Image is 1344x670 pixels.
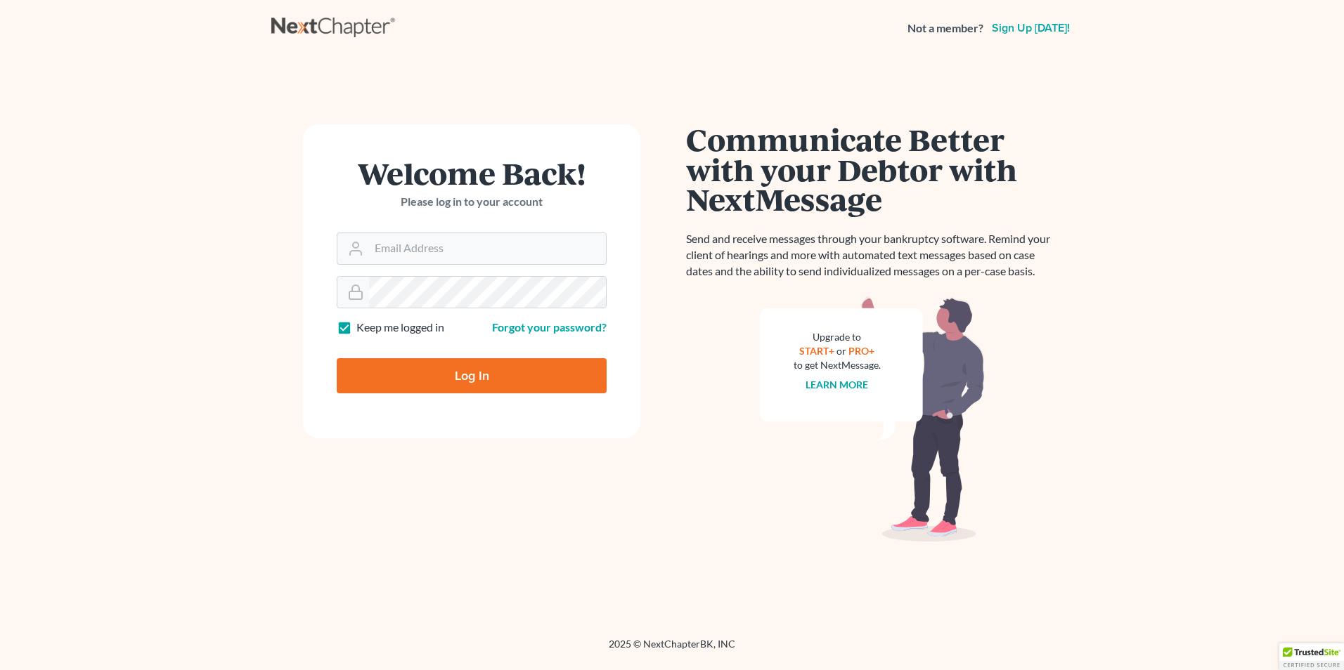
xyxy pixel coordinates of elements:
[989,22,1073,34] a: Sign up [DATE]!
[849,345,875,357] a: PRO+
[760,296,985,542] img: nextmessage_bg-59042aed3d76b12b5cd301f8e5b87938c9018125f34e5fa2b7a6b67550977c72.svg
[686,231,1059,280] p: Send and receive messages through your bankruptcy software. Remind your client of hearings and mo...
[492,320,607,334] a: Forgot your password?
[1279,643,1344,670] div: TrustedSite Certified
[686,124,1059,214] h1: Communicate Better with your Debtor with NextMessage
[337,358,607,393] input: Log In
[806,379,869,390] a: Learn more
[794,358,881,372] div: to get NextMessage.
[907,20,983,37] strong: Not a member?
[337,194,607,210] p: Please log in to your account
[356,320,444,336] label: Keep me logged in
[837,345,847,357] span: or
[369,233,606,264] input: Email Address
[800,345,835,357] a: START+
[794,330,881,344] div: Upgrade to
[337,158,607,188] h1: Welcome Back!
[271,637,1073,662] div: 2025 © NextChapterBK, INC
